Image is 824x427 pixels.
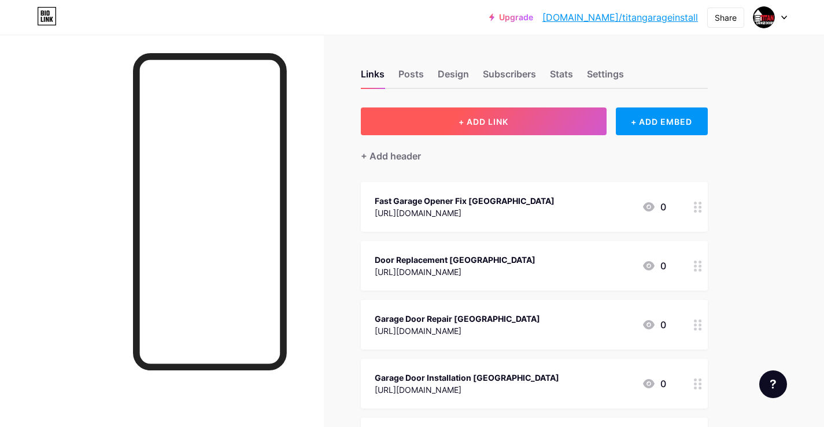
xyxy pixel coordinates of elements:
div: 0 [642,377,666,391]
div: Share [715,12,737,24]
div: Posts [398,67,424,88]
div: Design [438,67,469,88]
div: 0 [642,200,666,214]
a: [DOMAIN_NAME]/titangarageinstall [542,10,698,24]
div: [URL][DOMAIN_NAME] [375,266,535,278]
div: 0 [642,259,666,273]
div: Subscribers [483,67,536,88]
div: + ADD EMBED [616,107,708,135]
div: 0 [642,318,666,332]
div: Links [361,67,385,88]
div: Fast Garage Opener Fix [GEOGRAPHIC_DATA] [375,195,555,207]
button: + ADD LINK [361,107,607,135]
div: Stats [550,67,573,88]
a: Upgrade [489,13,533,22]
div: [URL][DOMAIN_NAME] [375,207,555,219]
div: Door Replacement [GEOGRAPHIC_DATA] [375,254,535,266]
div: [URL][DOMAIN_NAME] [375,325,540,337]
span: + ADD LINK [459,117,508,127]
div: Garage Door Repair [GEOGRAPHIC_DATA] [375,313,540,325]
div: Settings [587,67,624,88]
div: Garage Door Installation [GEOGRAPHIC_DATA] [375,372,559,384]
div: [URL][DOMAIN_NAME] [375,384,559,396]
img: titangarageinstall [753,6,775,28]
div: + Add header [361,149,421,163]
